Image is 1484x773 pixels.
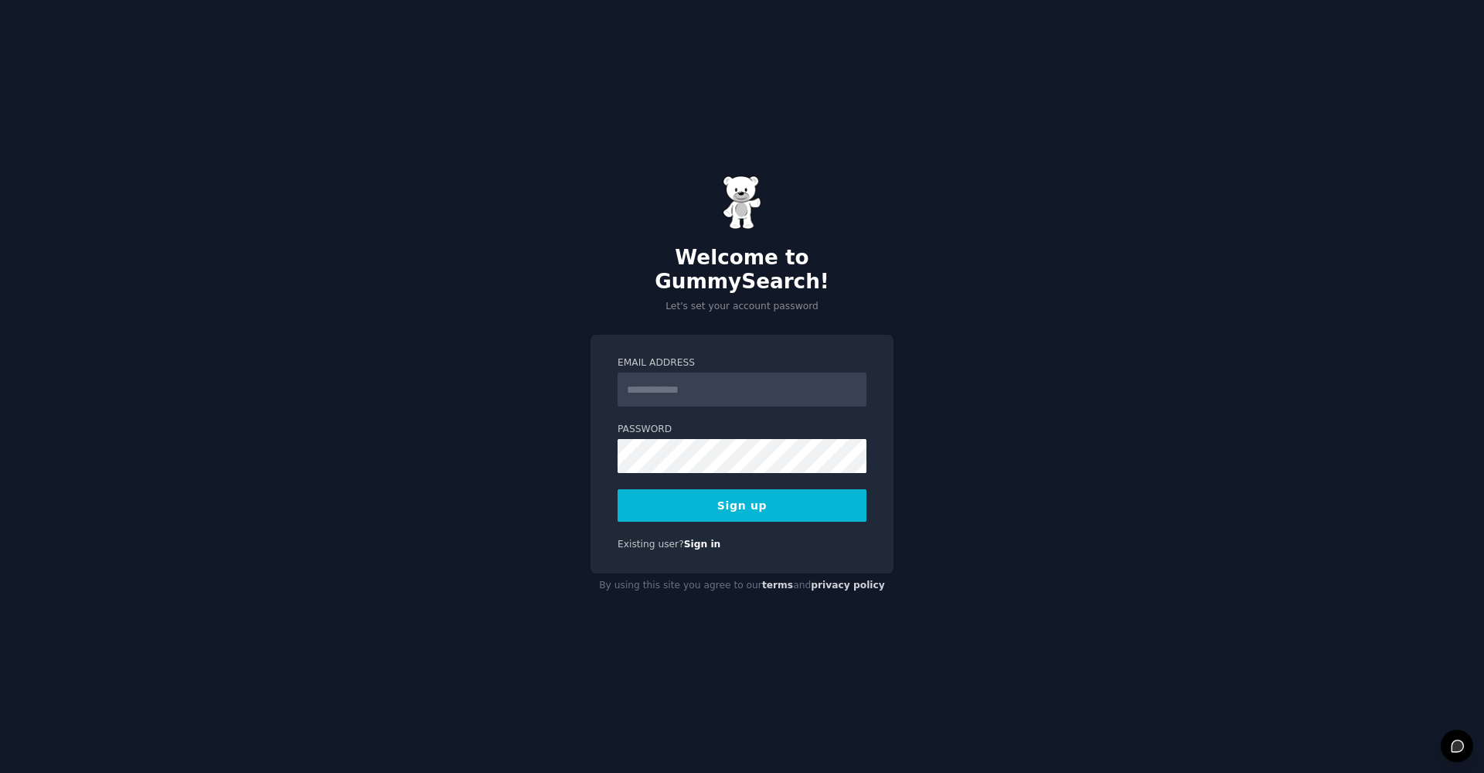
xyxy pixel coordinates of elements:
a: privacy policy [811,580,885,591]
a: Sign in [684,539,721,550]
div: By using this site you agree to our and [591,574,893,598]
button: Sign up [618,489,866,522]
label: Password [618,423,866,437]
p: Let's set your account password [591,300,893,314]
label: Email Address [618,356,866,370]
h2: Welcome to GummySearch! [591,246,893,295]
span: Existing user? [618,539,684,550]
img: Gummy Bear [723,175,761,230]
a: terms [762,580,793,591]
